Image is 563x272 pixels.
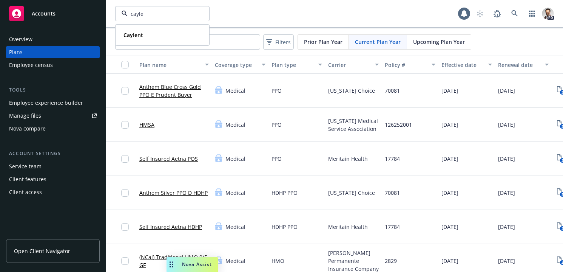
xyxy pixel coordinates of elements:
[167,257,218,272] button: Nova Assist
[139,253,209,269] a: (NCal) Traditional HMO 0/5 GF
[139,223,202,231] a: Self Insured Aetna HDHP
[561,124,563,129] text: 5
[215,61,257,69] div: Coverage type
[6,97,100,109] a: Employee experience builder
[167,257,176,272] div: Drag to move
[498,257,515,265] span: [DATE]
[490,6,505,21] a: Report a Bug
[328,87,375,95] span: [US_STATE] Choice
[6,150,100,157] div: Account settings
[271,121,282,129] span: PPO
[121,155,129,163] input: Toggle Row Selected
[498,61,540,69] div: Renewal date
[328,189,375,197] span: [US_STATE] Choice
[6,173,100,185] a: Client features
[9,186,42,198] div: Client access
[328,223,368,231] span: Meritain Health
[328,155,368,163] span: Meritain Health
[6,33,100,45] a: Overview
[275,38,291,46] span: Filters
[6,160,100,173] a: Service team
[6,86,100,94] div: Tools
[385,121,412,129] span: 126252001
[212,56,268,74] button: Coverage type
[225,155,245,163] span: Medical
[472,6,487,21] a: Start snowing
[9,160,42,173] div: Service team
[498,155,515,163] span: [DATE]
[441,223,458,231] span: [DATE]
[441,189,458,197] span: [DATE]
[9,59,53,71] div: Employee census
[6,59,100,71] a: Employee census
[271,223,298,231] span: HDHP PPO
[271,189,298,197] span: HDHP PPO
[561,260,563,265] text: 4
[136,56,212,74] button: Plan name
[139,155,198,163] a: Self Insured Aetna POS
[413,38,465,46] span: Upcoming Plan Year
[121,121,129,129] input: Toggle Row Selected
[139,83,209,99] a: Anthem Blue Cross Gold PPO E Prudent Buyer
[182,261,212,267] span: Nova Assist
[225,87,245,95] span: Medical
[9,33,32,45] div: Overview
[139,189,208,197] a: Anthem Silver PPO D HDHP
[6,110,100,122] a: Manage files
[385,257,397,265] span: 2829
[225,257,245,265] span: Medical
[225,223,245,231] span: Medical
[438,56,495,74] button: Effective date
[325,56,382,74] button: Carrier
[385,61,427,69] div: Policy #
[355,38,401,46] span: Current Plan Year
[14,247,70,255] span: Open Client Navigator
[271,155,282,163] span: PPO
[498,223,515,231] span: [DATE]
[441,121,458,129] span: [DATE]
[498,87,515,95] span: [DATE]
[382,56,438,74] button: Policy #
[139,61,201,69] div: Plan name
[561,90,563,95] text: 5
[6,3,100,24] a: Accounts
[561,226,563,231] text: 2
[6,46,100,58] a: Plans
[385,155,400,163] span: 17784
[265,37,292,48] span: Filters
[121,223,129,231] input: Toggle Row Selected
[524,6,540,21] a: Switch app
[271,87,282,95] span: PPO
[441,155,458,163] span: [DATE]
[561,158,563,163] text: 2
[542,8,554,20] img: photo
[139,121,154,129] a: HMSA
[268,56,325,74] button: Plan type
[441,61,484,69] div: Effective date
[561,192,563,197] text: 5
[121,189,129,197] input: Toggle Row Selected
[123,31,143,39] strong: Caylent
[441,87,458,95] span: [DATE]
[225,121,245,129] span: Medical
[385,87,400,95] span: 70081
[263,34,294,50] button: Filters
[6,186,100,198] a: Client access
[128,10,194,18] input: Filter by keyword
[121,87,129,95] input: Toggle Row Selected
[9,46,23,58] div: Plans
[9,123,46,135] div: Nova compare
[271,61,314,69] div: Plan type
[121,257,129,265] input: Toggle Row Selected
[495,56,552,74] button: Renewal date
[304,38,342,46] span: Prior Plan Year
[498,189,515,197] span: [DATE]
[6,123,100,135] a: Nova compare
[328,61,370,69] div: Carrier
[328,117,379,133] span: [US_STATE] Medical Service Association
[441,257,458,265] span: [DATE]
[225,189,245,197] span: Medical
[271,257,284,265] span: HMO
[9,110,41,122] div: Manage files
[121,61,129,68] input: Select all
